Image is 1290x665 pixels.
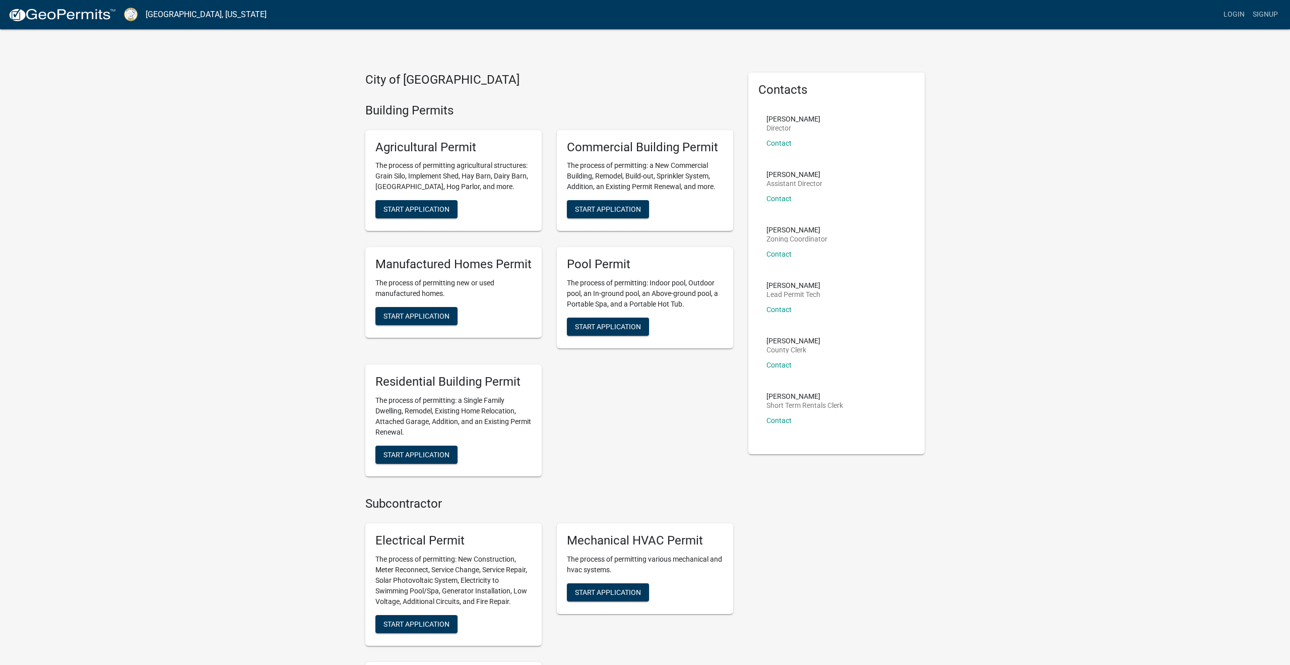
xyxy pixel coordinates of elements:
[383,312,449,320] span: Start Application
[567,200,649,218] button: Start Application
[567,583,649,601] button: Start Application
[766,171,822,178] p: [PERSON_NAME]
[766,195,792,203] a: Contact
[766,291,820,298] p: Lead Permit Tech
[766,346,820,353] p: County Clerk
[575,588,641,596] span: Start Application
[575,323,641,331] span: Start Application
[375,200,458,218] button: Start Application
[375,257,532,272] h5: Manufactured Homes Permit
[567,140,723,155] h5: Commercial Building Permit
[1249,5,1282,24] a: Signup
[766,180,822,187] p: Assistant Director
[375,446,458,464] button: Start Application
[567,554,723,575] p: The process of permitting various mechanical and hvac systems.
[365,103,733,118] h4: Building Permits
[375,140,532,155] h5: Agricultural Permit
[766,337,820,344] p: [PERSON_NAME]
[766,402,843,409] p: Short Term Rentals Clerk
[766,416,792,425] a: Contact
[766,393,843,400] p: [PERSON_NAME]
[567,160,723,192] p: The process of permitting: a New Commercial Building, Remodel, Build-out, Sprinkler System, Addit...
[124,8,138,21] img: Putnam County, Georgia
[375,307,458,325] button: Start Application
[375,395,532,438] p: The process of permitting: a Single Family Dwelling, Remodel, Existing Home Relocation, Attached ...
[383,205,449,213] span: Start Application
[567,278,723,310] p: The process of permitting: Indoor pool, Outdoor pool, an In-ground pool, an Above-ground pool, a ...
[766,226,827,233] p: [PERSON_NAME]
[575,205,641,213] span: Start Application
[567,257,723,272] h5: Pool Permit
[383,620,449,628] span: Start Application
[766,306,792,314] a: Contact
[365,73,733,87] h4: City of [GEOGRAPHIC_DATA]
[766,235,827,243] p: Zoning Coordinator
[375,375,532,389] h5: Residential Building Permit
[766,125,820,132] p: Director
[766,115,820,123] p: [PERSON_NAME]
[375,615,458,633] button: Start Application
[567,533,723,548] h5: Mechanical HVAC Permit
[365,497,733,511] h4: Subcontractor
[766,250,792,258] a: Contact
[766,282,820,289] p: [PERSON_NAME]
[375,278,532,299] p: The process of permitting new or used manufactured homes.
[766,139,792,147] a: Contact
[383,450,449,458] span: Start Application
[146,6,267,23] a: [GEOGRAPHIC_DATA], [US_STATE]
[766,361,792,369] a: Contact
[375,160,532,192] p: The process of permitting agricultural structures: Grain Silo, Implement Shed, Hay Barn, Dairy Ba...
[1219,5,1249,24] a: Login
[567,318,649,336] button: Start Application
[375,554,532,607] p: The process of permitting: New Construction, Meter Reconnect, Service Change, Service Repair, Sol...
[375,533,532,548] h5: Electrical Permit
[758,83,915,97] h5: Contacts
